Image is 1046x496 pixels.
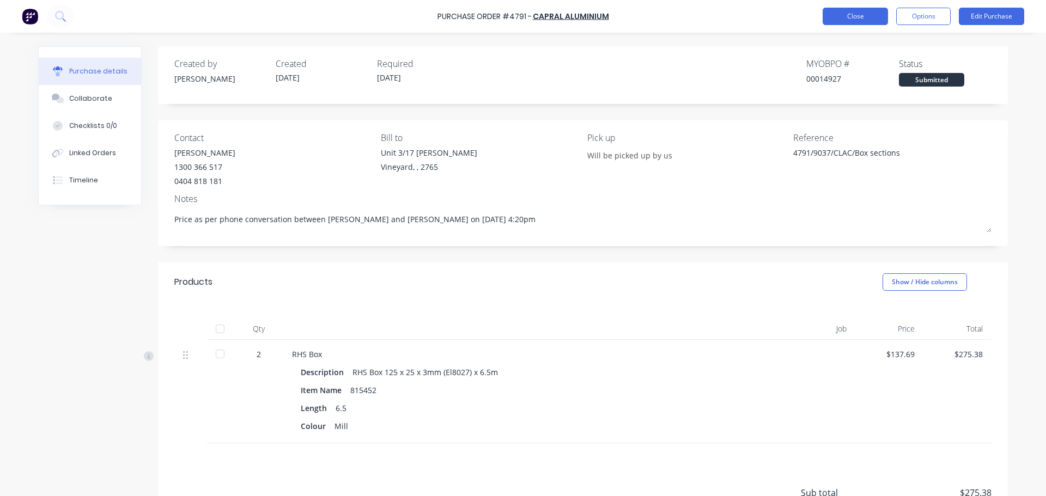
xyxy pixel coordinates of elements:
[823,8,888,25] button: Close
[174,275,212,289] div: Products
[587,147,686,163] input: Enter notes...
[174,131,373,144] div: Contact
[39,139,141,167] button: Linked Orders
[774,318,855,340] div: Job
[174,192,992,205] div: Notes
[234,318,283,340] div: Qty
[39,167,141,194] button: Timeline
[69,121,117,131] div: Checklists 0/0
[793,131,992,144] div: Reference
[381,131,579,144] div: Bill to
[292,348,765,360] div: RHS Box
[301,418,335,434] div: Colour
[896,8,951,25] button: Options
[437,11,532,22] div: Purchase Order #4791 -
[301,400,336,416] div: Length
[174,147,235,158] div: [PERSON_NAME]
[533,11,609,22] a: Capral Aluminium
[174,175,235,187] div: 0404 818 181
[22,8,38,25] img: Factory
[350,382,376,398] div: 815452
[381,161,477,173] div: Vineyard, , 2765
[959,8,1024,25] button: Edit Purchase
[793,147,929,172] textarea: 4791/9037/CLAC/Box sections
[174,73,267,84] div: [PERSON_NAME]
[69,66,127,76] div: Purchase details
[336,400,346,416] div: 6.5
[335,418,348,434] div: Mill
[806,73,899,84] div: 00014927
[352,364,498,380] div: RHS Box 125 x 25 x 3mm (El8027) x 6.5m
[855,318,923,340] div: Price
[923,318,992,340] div: Total
[243,348,275,360] div: 2
[174,161,235,173] div: 1300 366 517
[301,382,350,398] div: Item Name
[39,58,141,85] button: Purchase details
[39,112,141,139] button: Checklists 0/0
[381,147,477,158] div: Unit 3/17 [PERSON_NAME]
[377,57,470,70] div: Required
[39,85,141,112] button: Collaborate
[301,364,352,380] div: Description
[864,348,915,360] div: $137.69
[69,175,98,185] div: Timeline
[174,208,992,232] textarea: Price as per phone conversation between [PERSON_NAME] and [PERSON_NAME] on [DATE] 4:20pm
[899,73,964,87] div: Submitted
[69,148,116,158] div: Linked Orders
[276,57,368,70] div: Created
[899,57,992,70] div: Status
[883,273,967,291] button: Show / Hide columns
[806,57,899,70] div: MYOB PO #
[587,131,786,144] div: Pick up
[174,57,267,70] div: Created by
[932,348,983,360] div: $275.38
[69,94,112,103] div: Collaborate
